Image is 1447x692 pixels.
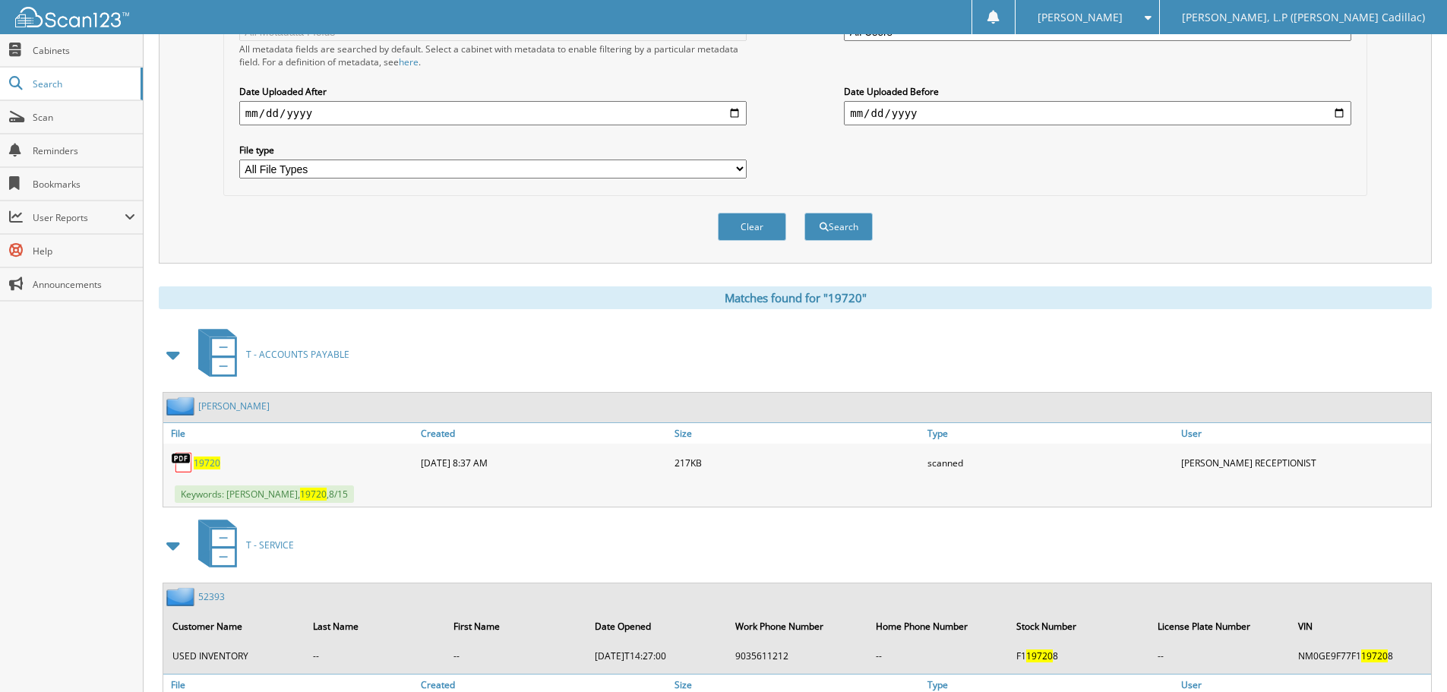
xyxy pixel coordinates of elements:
[305,643,444,668] td: --
[33,77,133,90] span: Search
[33,144,135,157] span: Reminders
[175,485,354,503] span: Keywords: [PERSON_NAME], ,8/15
[671,447,924,478] div: 217KB
[33,278,135,291] span: Announcements
[417,447,671,478] div: [DATE] 8:37 AM
[166,397,198,416] img: folder2.png
[33,178,135,191] span: Bookmarks
[239,101,747,125] input: start
[844,101,1351,125] input: end
[417,423,671,444] a: Created
[844,85,1351,98] label: Date Uploaded Before
[159,286,1432,309] div: Matches found for "19720"
[1177,423,1431,444] a: User
[671,423,924,444] a: Size
[924,447,1177,478] div: scanned
[1361,649,1388,662] span: 19720
[171,451,194,474] img: PDF.png
[239,144,747,156] label: File type
[1150,643,1289,668] td: --
[189,515,294,575] a: T - SERVICE
[239,85,747,98] label: Date Uploaded After
[246,539,294,551] span: T - SERVICE
[33,211,125,224] span: User Reports
[868,611,1007,642] th: Home Phone Number
[189,324,349,384] a: T - ACCOUNTS PAYABLE
[15,7,129,27] img: scan123-logo-white.svg
[924,423,1177,444] a: Type
[198,400,270,412] a: [PERSON_NAME]
[166,587,198,606] img: folder2.png
[163,423,417,444] a: File
[1009,611,1148,642] th: Stock Number
[1009,643,1148,668] td: F1 8
[446,611,585,642] th: First Name
[165,611,304,642] th: Customer Name
[1026,649,1053,662] span: 19720
[868,643,1007,668] td: --
[718,213,786,241] button: Clear
[587,643,726,668] td: [DATE]T14:27:00
[1182,13,1425,22] span: [PERSON_NAME], L.P ([PERSON_NAME] Cadillac)
[446,643,585,668] td: --
[33,245,135,258] span: Help
[1150,611,1289,642] th: License Plate Number
[305,611,444,642] th: Last Name
[1038,13,1123,22] span: [PERSON_NAME]
[1291,643,1430,668] td: NM0GE9F77F1 8
[1371,619,1447,692] iframe: Chat Widget
[399,55,419,68] a: here
[300,488,327,501] span: 19720
[804,213,873,241] button: Search
[33,44,135,57] span: Cabinets
[728,643,867,668] td: 9035611212
[1177,447,1431,478] div: [PERSON_NAME] RECEPTIONIST
[194,457,220,469] a: 19720
[728,611,867,642] th: Work Phone Number
[587,611,726,642] th: Date Opened
[239,43,747,68] div: All metadata fields are searched by default. Select a cabinet with metadata to enable filtering b...
[33,111,135,124] span: Scan
[198,590,225,603] a: 52393
[1291,611,1430,642] th: VIN
[246,348,349,361] span: T - ACCOUNTS PAYABLE
[165,643,304,668] td: USED INVENTORY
